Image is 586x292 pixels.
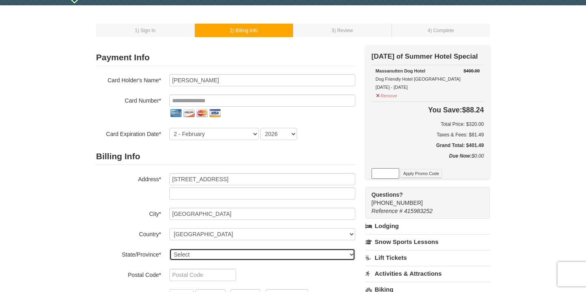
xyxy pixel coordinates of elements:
[96,94,161,105] label: Card Number*
[430,28,454,33] span: ) Complete
[428,28,454,33] small: 4
[372,131,484,139] div: Taxes & Fees: $81.49
[372,141,484,149] h5: Grand Total: $401.49
[96,49,355,66] h2: Payment Info
[372,208,402,214] span: Reference #
[182,107,195,120] img: discover.png
[428,106,462,114] span: You Save:
[372,53,478,60] strong: [DATE] of Summer Hotel Special
[372,152,484,168] div: $0.00
[372,120,484,128] h6: Total Price: $320.00
[449,153,472,159] strong: Due Now:
[135,28,155,33] small: 1
[169,107,182,120] img: amex.png
[365,219,490,233] a: Lodging
[464,68,480,73] del: $400.00
[169,208,355,220] input: City
[138,28,155,33] span: ) Sign In
[232,28,258,33] span: ) Billing Info
[376,67,480,91] div: Dog Friendly Hotel [GEOGRAPHIC_DATA] [DATE] - [DATE]
[169,74,355,86] input: Card Holder Name
[365,250,490,265] a: Lift Tickets
[230,28,258,33] small: 2
[96,228,161,238] label: Country*
[404,208,433,214] span: 415983252
[96,74,161,84] label: Card Holder's Name*
[365,234,490,249] a: Snow Sports Lessons
[365,266,490,281] a: Activities & Attractions
[169,173,355,185] input: Billing Info
[96,248,161,259] label: State/Province*
[372,106,484,114] h4: $88.24
[96,148,355,165] h2: Billing Info
[376,68,425,73] strong: Massanutten Dog Hotel
[195,107,208,120] img: mastercard.png
[372,191,403,198] strong: Questions?
[169,269,236,281] input: Postal Code
[96,269,161,279] label: Postal Code*
[400,169,442,178] button: Apply Promo Code
[372,191,475,206] span: [PHONE_NUMBER]
[96,173,161,183] label: Address*
[96,128,161,138] label: Card Expiration Date*
[332,28,353,33] small: 3
[376,90,398,100] button: Remove
[334,28,353,33] span: ) Review
[208,107,221,120] img: visa.png
[96,208,161,218] label: City*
